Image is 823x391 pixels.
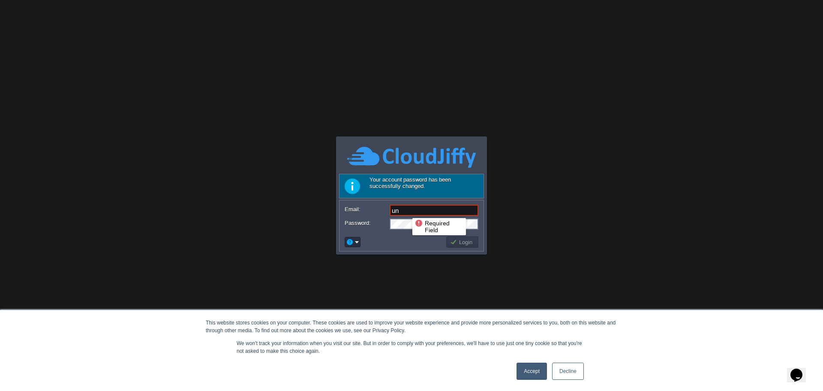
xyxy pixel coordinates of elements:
[517,363,547,380] a: Accept
[552,363,584,380] a: Decline
[450,238,475,246] button: Login
[206,319,617,334] div: This website stores cookies on your computer. These cookies are used to improve your website expe...
[345,218,389,227] label: Password:
[345,205,389,214] label: Email:
[787,357,814,382] iframe: chat widget
[347,145,476,169] img: CloudJiffy
[339,174,484,198] div: Your account password has been successfully changed.
[237,339,586,355] p: We won't track your information when you visit our site. But in order to comply with your prefere...
[415,219,464,234] div: Required Field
